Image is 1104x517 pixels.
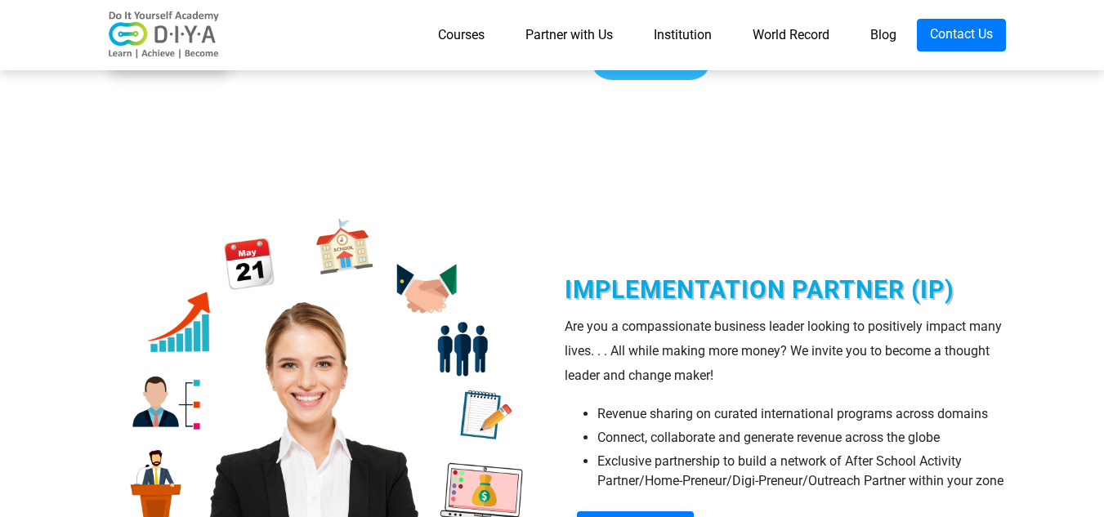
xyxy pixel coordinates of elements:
[99,11,230,60] img: logo-v2.png
[505,19,633,51] a: Partner with Us
[917,19,1006,51] a: Contact Us
[597,452,1006,491] li: Exclusive partnership to build a network of After School Activity Partner/Home-Preneur/Digi-Prene...
[597,404,1006,424] li: Revenue sharing on curated international programs across domains
[850,19,917,51] a: Blog
[418,19,505,51] a: Courses
[565,314,1006,388] div: Are you a compassionate business leader looking to positively impact many lives. . . All while ma...
[597,428,1006,448] li: Connect, collaborate and generate revenue across the globe
[565,272,1006,308] div: Implementation Partner (IP)
[732,19,850,51] a: World Record
[633,19,732,51] a: Institution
